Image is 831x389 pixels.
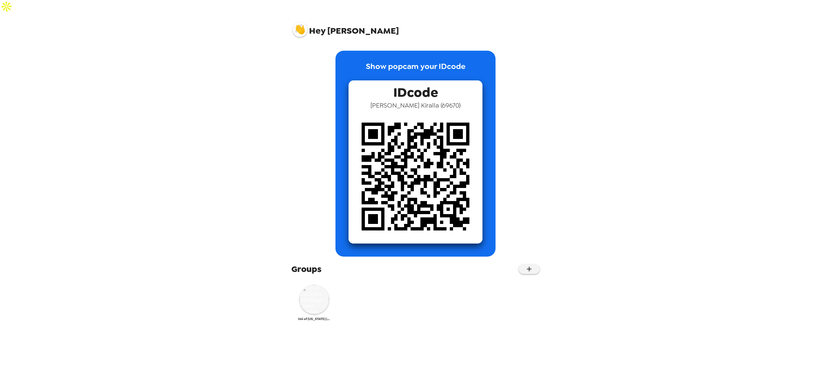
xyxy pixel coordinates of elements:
[291,263,321,275] span: Groups
[309,25,325,37] span: Hey
[300,285,329,314] img: Uni of California San Diego - Career Services
[349,110,482,244] img: qr code
[298,317,331,321] span: Uni of [US_STATE] [GEOGRAPHIC_DATA] - Career Services
[366,60,465,80] p: Show popcam your IDcode
[393,80,438,101] span: IDcode
[293,19,399,35] span: [PERSON_NAME]
[293,22,307,37] img: profile pic
[370,101,461,110] span: [PERSON_NAME] Kiralla ( 69670 )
